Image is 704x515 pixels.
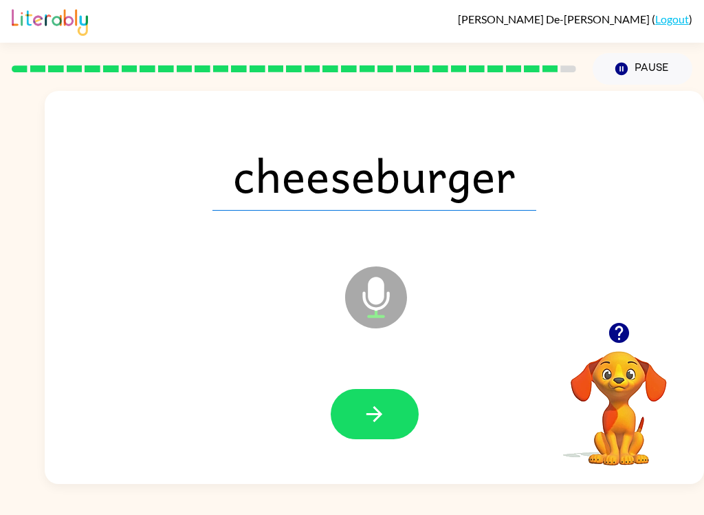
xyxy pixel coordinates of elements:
[12,6,88,36] img: Literably
[458,12,652,25] span: [PERSON_NAME] De-[PERSON_NAME]
[655,12,689,25] a: Logout
[458,12,692,25] div: ( )
[550,330,687,467] video: Your browser must support playing .mp4 files to use Literably. Please try using another browser.
[593,53,692,85] button: Pause
[212,139,536,211] span: cheeseburger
